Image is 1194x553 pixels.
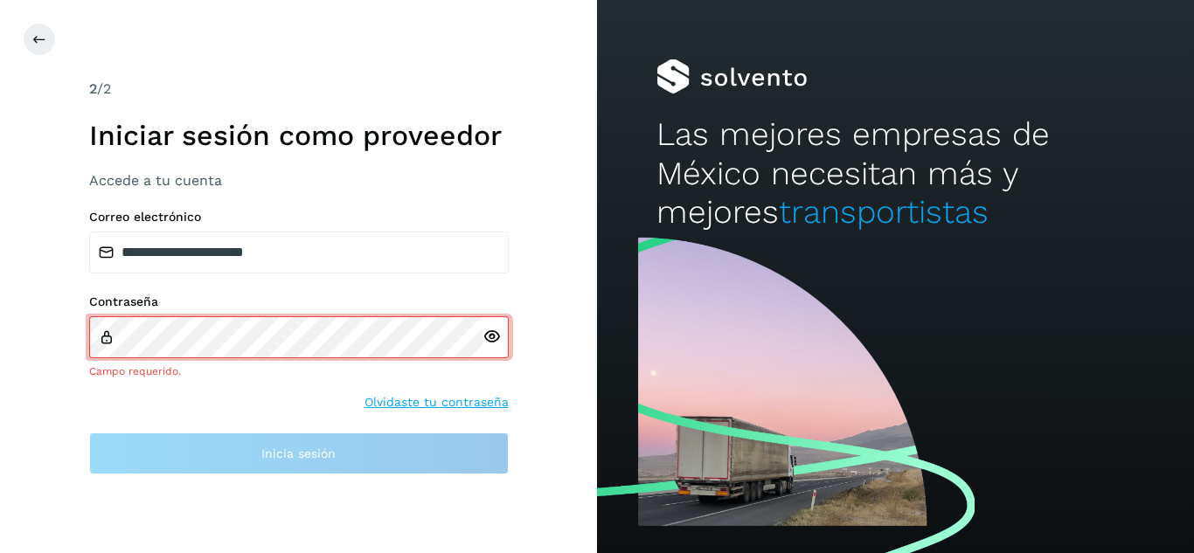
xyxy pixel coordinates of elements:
h1: Iniciar sesión como proveedor [89,119,509,152]
h3: Accede a tu cuenta [89,172,509,189]
div: Campo requerido. [89,363,509,379]
div: /2 [89,79,509,100]
button: Inicia sesión [89,432,509,474]
h2: Las mejores empresas de México necesitan más y mejores [656,115,1134,232]
span: transportistas [779,193,989,231]
span: 2 [89,80,97,97]
label: Correo electrónico [89,210,509,225]
span: Inicia sesión [261,447,336,460]
label: Contraseña [89,294,509,309]
a: Olvidaste tu contraseña [364,393,509,411]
